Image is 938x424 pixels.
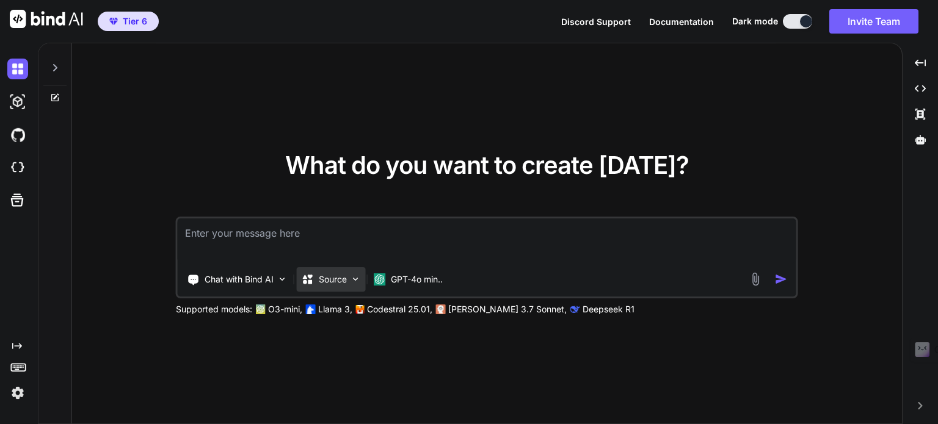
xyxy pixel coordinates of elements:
[583,303,634,315] p: Deepseek R1
[318,303,352,315] p: Llama 3,
[123,15,147,27] span: Tier 6
[306,304,316,314] img: Llama2
[649,16,714,27] span: Documentation
[436,304,446,314] img: claude
[268,303,302,315] p: O3-mini,
[732,15,778,27] span: Dark mode
[351,274,361,284] img: Pick Models
[356,305,365,314] img: Mistral-AI
[205,273,274,286] p: Chat with Bind AI
[7,157,28,178] img: cloudideIcon
[561,15,631,28] button: Discord Support
[256,304,266,314] img: GPT-4
[7,124,28,145] img: githubDark
[448,303,567,315] p: [PERSON_NAME] 3.7 Sonnet,
[285,150,689,180] span: What do you want to create [DATE]?
[775,273,788,286] img: icon
[749,272,763,286] img: attachment
[109,18,118,25] img: premium
[7,92,28,112] img: darkAi-studio
[277,274,288,284] img: Pick Tools
[570,304,580,314] img: claude
[319,273,347,286] p: Source
[7,59,28,79] img: darkChat
[367,303,432,315] p: Codestral 25.01,
[7,383,28,403] img: settings
[98,12,159,31] button: premiumTier 6
[374,273,386,286] img: GPT-4o mini
[176,303,252,315] p: Supported models:
[649,15,714,28] button: Documentation
[829,9,918,34] button: Invite Team
[561,16,631,27] span: Discord Support
[391,273,443,286] p: GPT-4o min..
[10,10,83,28] img: Bind AI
